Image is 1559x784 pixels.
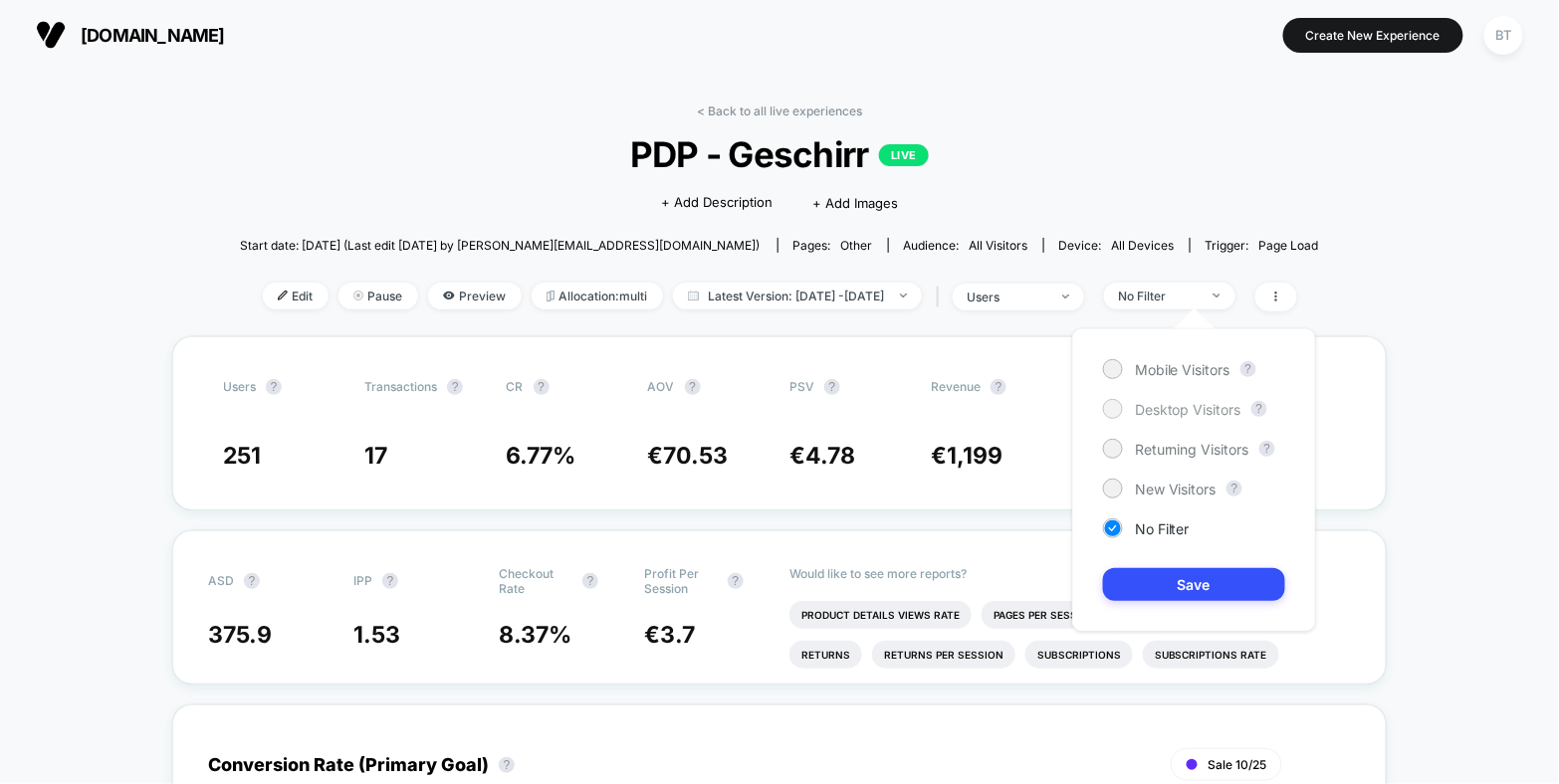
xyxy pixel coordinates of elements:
span: Start date: [DATE] (Last edit [DATE] by [PERSON_NAME][EMAIL_ADDRESS][DOMAIN_NAME]) [240,238,760,253]
span: Checkout Rate [499,566,572,596]
li: Subscriptions Rate [1143,641,1279,669]
span: 17 [364,442,387,470]
span: 4.78 [805,442,855,470]
div: users [968,290,1047,304]
span: users [223,379,256,394]
button: ? [382,573,398,589]
button: ? [534,379,550,395]
img: edit [278,291,288,300]
button: ? [1259,441,1275,457]
span: PDP - Geschirr [294,133,1264,175]
span: Desktop Visitors [1135,401,1241,418]
li: Returns Per Session [872,641,1015,669]
button: ? [582,573,598,589]
button: ? [244,573,260,589]
span: 375.9 [208,621,272,649]
span: 3.7 [660,621,695,649]
span: Allocation: multi [532,283,663,309]
a: < Back to all live experiences [697,103,862,118]
span: Revenue [931,379,981,394]
img: calendar [688,291,699,300]
li: Returns [789,641,862,669]
button: [DOMAIN_NAME] [30,19,231,51]
span: 8.37 % [499,621,571,649]
span: € [648,442,729,470]
button: ? [728,573,744,589]
span: New Visitors [1135,481,1217,497]
p: LIVE [879,144,929,166]
span: No Filter [1135,520,1190,537]
div: Pages: [793,238,873,253]
span: all devices [1112,238,1175,253]
span: 251 [223,442,261,470]
img: end [1214,294,1221,297]
p: Would like to see more reports? [789,566,1351,581]
div: No Filter [1119,289,1199,303]
span: € [644,621,695,649]
span: Mobile Visitors [1135,361,1230,378]
div: Audience: [904,238,1028,253]
button: ? [499,757,515,773]
span: Returning Visitors [1135,441,1249,458]
img: end [353,291,363,300]
button: BT [1478,15,1529,56]
span: + Add Images [812,195,898,211]
span: PSV [789,379,814,394]
div: BT [1484,16,1523,55]
span: 6.77 % [507,442,576,470]
span: AOV [648,379,675,394]
button: ? [266,379,282,395]
li: Pages Per Session [982,601,1108,629]
span: Transactions [364,379,437,394]
span: Page Load [1259,238,1319,253]
button: ? [685,379,701,395]
span: All Visitors [970,238,1028,253]
button: ? [824,379,840,395]
span: 1,199 [947,442,1002,470]
img: rebalance [547,291,555,301]
li: Product Details Views Rate [789,601,972,629]
span: Edit [263,283,329,309]
span: Sale 10/25 [1208,757,1266,772]
span: Device: [1043,238,1190,253]
button: ? [1251,401,1267,417]
span: | [932,283,953,311]
img: end [1062,294,1069,298]
span: CR [507,379,524,394]
span: ASD [208,573,234,588]
button: ? [1240,361,1256,377]
span: [DOMAIN_NAME] [81,25,225,46]
span: 1.53 [353,621,400,649]
span: 70.53 [664,442,729,470]
button: ? [991,379,1006,395]
li: Subscriptions [1025,641,1133,669]
span: € [789,442,855,470]
span: other [841,238,873,253]
span: Pause [338,283,418,309]
img: end [900,294,907,297]
span: Profit Per Session [644,566,718,596]
span: + Add Description [661,193,773,213]
button: Create New Experience [1283,18,1463,53]
span: Preview [428,283,522,309]
span: IPP [353,573,372,588]
button: ? [447,379,463,395]
span: Latest Version: [DATE] - [DATE] [673,283,922,309]
button: ? [1226,481,1242,496]
img: Visually logo [36,20,66,50]
div: Trigger: [1206,238,1319,253]
button: Save [1103,568,1285,601]
span: € [931,442,1002,470]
